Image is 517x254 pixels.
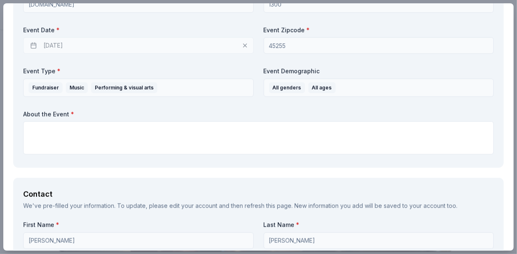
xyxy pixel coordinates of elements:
[169,202,217,209] a: edit your account
[264,79,494,97] button: All gendersAll ages
[23,201,494,211] div: We've pre-filled your information. To update, please and then refresh this page. New information ...
[308,82,336,93] div: All ages
[264,67,494,75] label: Event Demographic
[29,82,63,93] div: Fundraiser
[264,221,494,229] label: Last Name
[23,110,494,119] label: About the Event
[23,26,254,34] label: Event Date
[66,82,88,93] div: Music
[23,67,254,75] label: Event Type
[269,82,305,93] div: All genders
[91,82,157,93] div: Performing & visual arts
[264,26,494,34] label: Event Zipcode
[23,221,254,229] label: First Name
[23,79,254,97] button: FundraiserMusicPerforming & visual arts
[23,188,494,201] div: Contact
